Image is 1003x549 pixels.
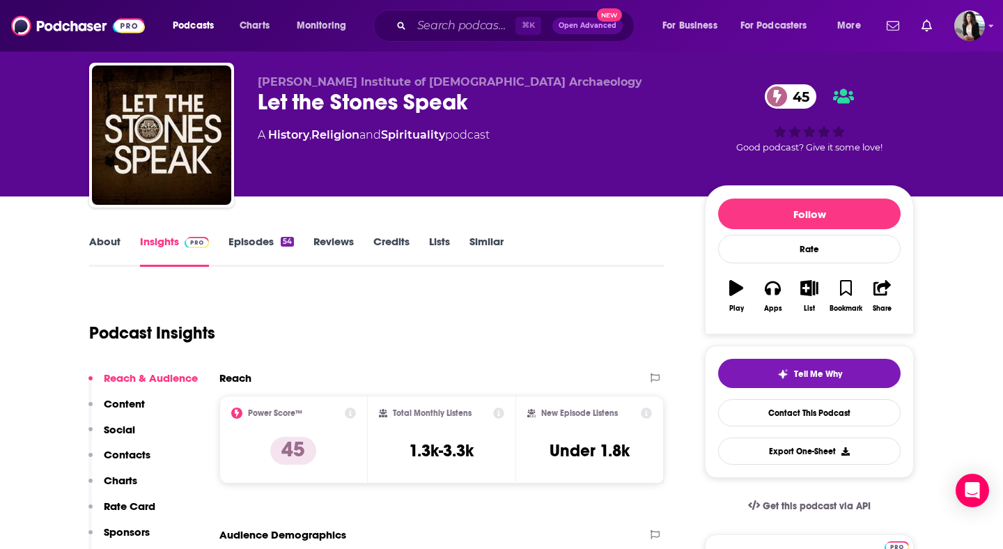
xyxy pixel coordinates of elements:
a: 45 [765,84,816,109]
p: Contacts [104,448,150,461]
button: Follow [718,199,901,229]
h2: Reach [219,371,251,385]
a: About [89,235,120,267]
span: Logged in as ElizabethCole [954,10,985,41]
div: Rate [718,235,901,263]
span: ⌘ K [515,17,541,35]
a: Get this podcast via API [737,489,882,523]
div: Apps [764,304,782,313]
button: Share [864,271,901,321]
span: Tell Me Why [794,369,842,380]
span: New [597,8,622,22]
span: [PERSON_NAME] Institute of [DEMOGRAPHIC_DATA] Archaeology [258,75,642,88]
a: Show notifications dropdown [916,14,938,38]
button: Reach & Audience [88,371,198,397]
button: Bookmark [827,271,864,321]
p: Reach & Audience [104,371,198,385]
input: Search podcasts, credits, & more... [412,15,515,37]
h2: Power Score™ [248,408,302,418]
p: Rate Card [104,500,155,513]
img: Podchaser - Follow, Share and Rate Podcasts [11,13,145,39]
button: Content [88,397,145,423]
a: InsightsPodchaser Pro [140,235,209,267]
p: Content [104,397,145,410]
button: Open AdvancedNew [552,17,623,34]
div: Open Intercom Messenger [956,474,989,507]
div: Search podcasts, credits, & more... [387,10,648,42]
p: Social [104,423,135,436]
a: Lists [429,235,450,267]
button: List [791,271,827,321]
span: 45 [779,84,816,109]
div: 45Good podcast? Give it some love! [705,75,914,162]
div: Play [729,304,744,313]
button: Play [718,271,754,321]
a: Religion [311,128,359,141]
img: User Profile [954,10,985,41]
span: For Business [662,16,717,36]
h3: Under 1.8k [550,440,630,461]
span: More [837,16,861,36]
h1: Podcast Insights [89,323,215,343]
img: tell me why sparkle [777,369,788,380]
button: tell me why sparkleTell Me Why [718,359,901,388]
h3: 1.3k-3.3k [409,440,474,461]
button: Apps [754,271,791,321]
a: Charts [231,15,278,37]
img: Let the Stones Speak [92,65,231,205]
a: Reviews [313,235,354,267]
button: open menu [731,15,827,37]
p: Charts [104,474,137,487]
button: Rate Card [88,500,155,525]
div: List [804,304,815,313]
span: Open Advanced [559,22,616,29]
div: A podcast [258,127,490,144]
a: Credits [373,235,410,267]
a: Spirituality [381,128,445,141]
span: For Podcasters [740,16,807,36]
span: and [359,128,381,141]
p: Sponsors [104,525,150,539]
span: Good podcast? Give it some love! [736,142,883,153]
img: Podchaser Pro [185,237,209,248]
button: open menu [653,15,735,37]
h2: Audience Demographics [219,528,346,541]
button: open menu [287,15,364,37]
a: Similar [469,235,504,267]
a: History [268,128,309,141]
span: Monitoring [297,16,346,36]
div: Bookmark [830,304,862,313]
a: Contact This Podcast [718,399,901,426]
span: Get this podcast via API [763,500,871,512]
h2: Total Monthly Listens [393,408,472,418]
div: 54 [281,237,294,247]
div: Share [873,304,892,313]
h2: New Episode Listens [541,408,618,418]
a: Show notifications dropdown [881,14,905,38]
button: open menu [827,15,878,37]
p: 45 [270,437,316,465]
button: Social [88,423,135,449]
span: Charts [240,16,270,36]
button: Charts [88,474,137,500]
button: Show profile menu [954,10,985,41]
span: , [309,128,311,141]
span: Podcasts [173,16,214,36]
button: Contacts [88,448,150,474]
button: open menu [163,15,232,37]
a: Episodes54 [228,235,294,267]
button: Export One-Sheet [718,438,901,465]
